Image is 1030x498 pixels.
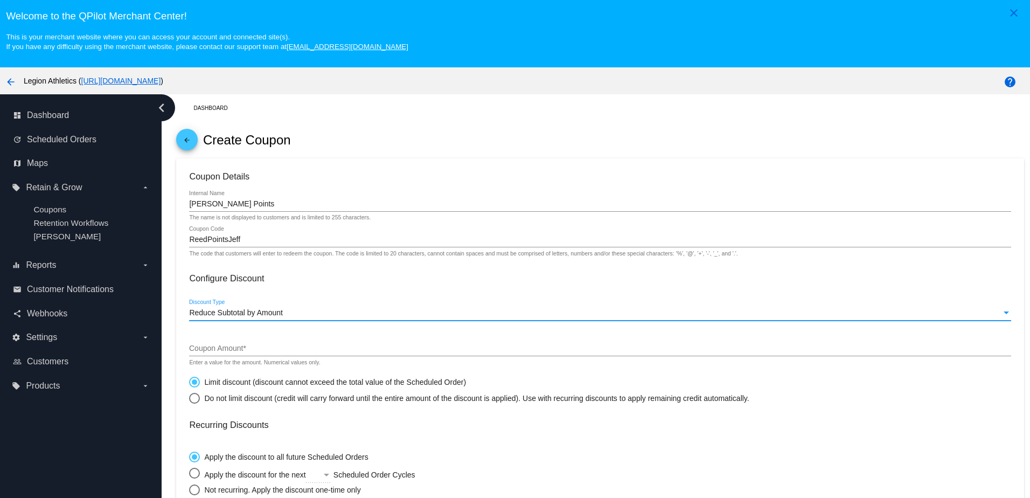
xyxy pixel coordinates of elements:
[141,382,150,390] i: arrow_drop_down
[27,357,68,366] span: Customers
[27,135,96,144] span: Scheduled Orders
[141,183,150,192] i: arrow_drop_down
[6,33,408,51] small: This is your merchant website where you can access your account and connected site(s). If you hav...
[12,333,20,342] i: settings
[189,171,1011,182] h3: Coupon Details
[200,378,466,386] div: Limit discount (discount cannot exceed the total value of the Scheduled Order)
[13,305,150,322] a: share Webhooks
[189,371,749,404] mat-radio-group: Select an option
[13,155,150,172] a: map Maps
[189,359,320,366] div: Enter a value for the amount. Numerical values only.
[13,131,150,148] a: update Scheduled Orders
[141,333,150,342] i: arrow_drop_down
[180,136,193,149] mat-icon: arrow_back
[27,158,48,168] span: Maps
[153,99,170,116] i: chevron_left
[13,159,22,168] i: map
[189,344,1011,353] input: Coupon Amount
[33,218,108,227] a: Retention Workflows
[193,100,237,116] a: Dashboard
[1007,6,1020,19] mat-icon: close
[12,382,20,390] i: local_offer
[189,446,486,495] mat-radio-group: Select an option
[200,394,749,403] div: Do not limit discount (credit will carry forward until the entire amount of the discount is appli...
[13,135,22,144] i: update
[189,308,283,317] span: Reduce Subtotal by Amount
[4,75,17,88] mat-icon: arrow_back
[189,215,371,221] div: The name is not displayed to customers and is limited to 255 characters.
[189,236,1011,244] input: Coupon Code
[81,77,161,85] a: [URL][DOMAIN_NAME]
[13,111,22,120] i: dashboard
[287,43,408,51] a: [EMAIL_ADDRESS][DOMAIN_NAME]
[12,183,20,192] i: local_offer
[24,77,163,85] span: Legion Athletics ( )
[6,10,1024,22] h3: Welcome to the QPilot Merchant Center!
[189,420,1011,430] h3: Recurring Discounts
[12,261,20,269] i: equalizer
[13,309,22,318] i: share
[27,285,114,294] span: Customer Notifications
[26,260,56,270] span: Reports
[189,200,1011,209] input: Internal Name
[203,133,291,148] h2: Create Coupon
[26,333,57,342] span: Settings
[1004,75,1017,88] mat-icon: help
[26,381,60,391] span: Products
[33,205,66,214] a: Coupons
[189,273,1011,283] h3: Configure Discount
[200,486,360,494] div: Not recurring. Apply the discount one-time only
[33,232,101,241] a: [PERSON_NAME]
[189,309,1011,317] mat-select: Discount Type
[13,285,22,294] i: email
[200,468,486,479] div: Apply the discount for the next Scheduled Order Cycles
[26,183,82,192] span: Retain & Grow
[13,353,150,370] a: people_outline Customers
[13,357,22,366] i: people_outline
[27,110,69,120] span: Dashboard
[200,453,368,461] div: Apply the discount to all future Scheduled Orders
[13,107,150,124] a: dashboard Dashboard
[189,251,737,257] div: The code that customers will enter to redeem the coupon. The code is limited to 20 characters, ca...
[27,309,67,319] span: Webhooks
[13,281,150,298] a: email Customer Notifications
[141,261,150,269] i: arrow_drop_down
